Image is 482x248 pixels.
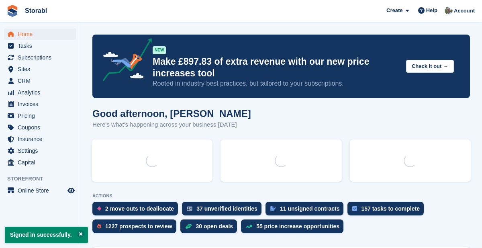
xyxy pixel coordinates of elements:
[18,145,66,156] span: Settings
[196,223,233,230] div: 30 open deals
[97,224,101,229] img: prospect-51fa495bee0391a8d652442698ab0144808aea92771e9ea1ae160a38d050c398.svg
[66,186,76,195] a: Preview store
[185,223,192,229] img: deal-1b604bf984904fb50ccaf53a9ad4b4a5d6e5aea283cecdc64d6e3604feb123c2.svg
[454,7,475,15] span: Account
[18,133,66,145] span: Insurance
[153,56,400,79] p: Make £897.83 of extra revenue with our new price increases tool
[4,52,76,63] a: menu
[18,75,66,86] span: CRM
[153,79,400,88] p: Rooted in industry best practices, but tailored to your subscriptions.
[105,205,174,212] div: 2 move outs to deallocate
[4,110,76,121] a: menu
[280,205,340,212] div: 11 unsigned contracts
[406,60,454,73] button: Check it out →
[256,223,339,230] div: 55 price increase opportunities
[4,185,76,196] a: menu
[4,87,76,98] a: menu
[18,110,66,121] span: Pricing
[4,40,76,51] a: menu
[445,6,453,14] img: Peter Moxon
[4,157,76,168] a: menu
[246,225,252,228] img: price_increase_opportunities-93ffe204e8149a01c8c9dc8f82e8f89637d9d84a8eef4429ea346261dce0b2c0.svg
[96,38,152,84] img: price-adjustments-announcement-icon-8257ccfd72463d97f412b2fc003d46551f7dbcb40ab6d574587a9cd5c0d94...
[92,202,182,219] a: 2 move outs to deallocate
[4,64,76,75] a: menu
[196,205,257,212] div: 37 unverified identities
[266,202,348,219] a: 11 unsigned contracts
[92,193,470,199] p: ACTIONS
[4,98,76,110] a: menu
[18,122,66,133] span: Coupons
[361,205,420,212] div: 157 tasks to complete
[18,29,66,40] span: Home
[18,185,66,196] span: Online Store
[153,46,166,54] div: NEW
[22,4,50,17] a: Storabl
[386,6,402,14] span: Create
[18,157,66,168] span: Capital
[241,219,347,237] a: 55 price increase opportunities
[4,75,76,86] a: menu
[18,98,66,110] span: Invoices
[4,29,76,40] a: menu
[182,202,266,219] a: 37 unverified identities
[18,52,66,63] span: Subscriptions
[4,133,76,145] a: menu
[18,64,66,75] span: Sites
[92,108,251,119] h1: Good afternoon, [PERSON_NAME]
[6,5,18,17] img: stora-icon-8386f47178a22dfd0bd8f6a31ec36ba5ce8667c1dd55bd0f319d3a0aa187defe.svg
[187,206,192,211] img: verify_identity-adf6edd0f0f0b5bbfe63781bf79b02c33cf7c696d77639b501bdc392416b5a36.svg
[180,219,241,237] a: 30 open deals
[5,227,88,243] p: Signed in successfully.
[4,145,76,156] a: menu
[270,206,276,211] img: contract_signature_icon-13c848040528278c33f63329250d36e43548de30e8caae1d1a13099fd9432cc5.svg
[426,6,437,14] span: Help
[105,223,172,230] div: 1227 prospects to review
[18,40,66,51] span: Tasks
[4,122,76,133] a: menu
[97,206,101,211] img: move_outs_to_deallocate_icon-f764333ba52eb49d3ac5e1228854f67142a1ed5810a6f6cc68b1a99e826820c5.svg
[7,175,80,183] span: Storefront
[352,206,357,211] img: task-75834270c22a3079a89374b754ae025e5fb1db73e45f91037f5363f120a921f8.svg
[92,219,180,237] a: 1227 prospects to review
[92,120,251,129] p: Here's what's happening across your business [DATE]
[347,202,428,219] a: 157 tasks to complete
[18,87,66,98] span: Analytics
